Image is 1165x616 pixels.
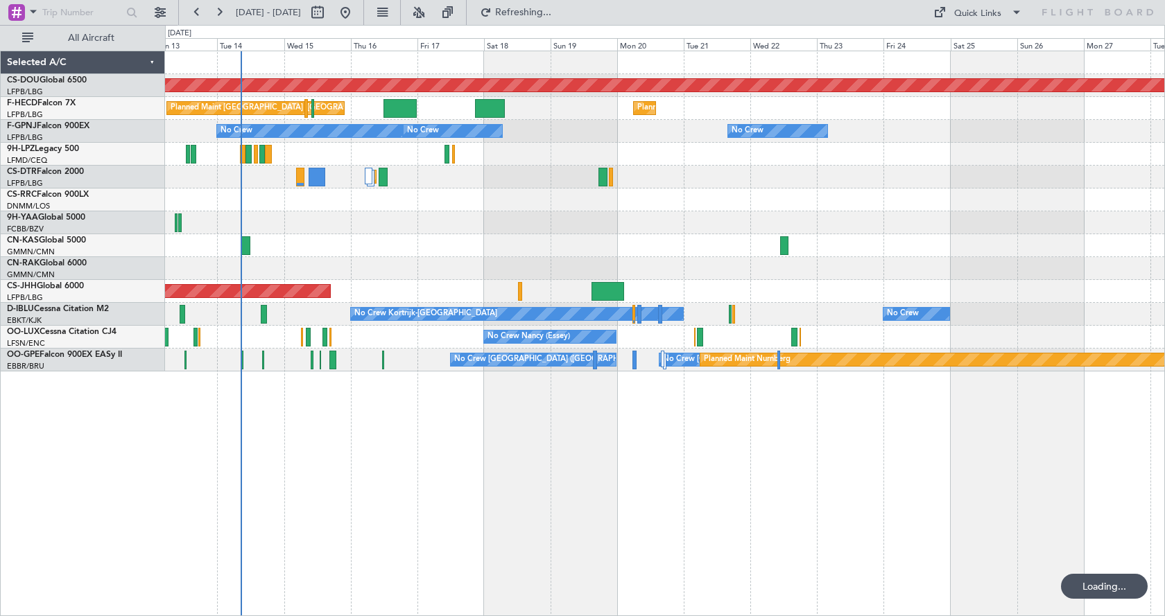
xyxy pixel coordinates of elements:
span: F-HECD [7,99,37,107]
a: CS-DTRFalcon 2000 [7,168,84,176]
a: D-IBLUCessna Citation M2 [7,305,109,313]
div: Quick Links [954,7,1001,21]
a: GMMN/CMN [7,247,55,257]
a: LFPB/LBG [7,178,43,188]
a: CN-KASGlobal 5000 [7,236,86,245]
span: 9H-YAA [7,213,38,222]
div: Mon 20 [617,38,684,51]
div: Sun 19 [551,38,617,51]
a: DNMM/LOS [7,201,50,211]
div: No Crew [887,303,919,324]
a: F-GPNJFalcon 900EX [7,122,89,130]
span: D-IBLU [7,305,34,313]
span: All Aircraft [36,33,146,43]
div: [DATE] [168,28,191,39]
button: All Aircraft [15,27,150,49]
div: Planned Maint [GEOGRAPHIC_DATA] ([GEOGRAPHIC_DATA]) [637,98,856,118]
div: No Crew [732,121,763,141]
span: CN-RAK [7,259,40,267]
div: Thu 16 [351,38,417,51]
div: Loading... [1061,574,1148,599]
div: No Crew [221,121,252,141]
a: CS-RRCFalcon 900LX [7,191,89,199]
div: No Crew [407,121,439,141]
a: LFPB/LBG [7,132,43,143]
span: CS-DOU [7,76,40,85]
a: 9H-LPZLegacy 500 [7,145,79,153]
a: CS-JHHGlobal 6000 [7,282,84,290]
span: CS-JHH [7,282,37,290]
a: LFMD/CEQ [7,155,47,166]
div: Fri 24 [883,38,950,51]
span: 9H-LPZ [7,145,35,153]
a: CS-DOUGlobal 6500 [7,76,87,85]
span: OO-LUX [7,328,40,336]
span: CN-KAS [7,236,39,245]
a: CN-RAKGlobal 6000 [7,259,87,267]
div: Tue 14 [217,38,284,51]
a: EBKT/KJK [7,315,42,326]
div: Sun 26 [1017,38,1084,51]
div: Sat 25 [951,38,1017,51]
div: Wed 15 [284,38,351,51]
span: Refreshing... [494,8,553,17]
a: FCBB/BZV [7,224,44,234]
span: F-GPNJ [7,122,37,130]
div: No Crew Kortrijk-[GEOGRAPHIC_DATA] [354,303,497,324]
a: LFPB/LBG [7,87,43,97]
div: Planned Maint Nurnberg [704,349,791,370]
div: Planned Maint [GEOGRAPHIC_DATA] ([GEOGRAPHIC_DATA]) [171,98,389,118]
input: Trip Number [42,2,122,23]
a: OO-LUXCessna Citation CJ4 [7,328,116,336]
span: CS-DTR [7,168,37,176]
span: CS-RRC [7,191,37,199]
div: No Crew Nancy (Essey) [487,326,570,347]
div: Sat 18 [484,38,551,51]
div: Mon 13 [150,38,217,51]
div: No Crew [GEOGRAPHIC_DATA] ([GEOGRAPHIC_DATA] National) [454,349,687,370]
a: 9H-YAAGlobal 5000 [7,213,85,222]
div: Tue 21 [684,38,750,51]
a: OO-GPEFalcon 900EX EASy II [7,351,122,359]
a: LFPB/LBG [7,292,43,303]
a: F-HECDFalcon 7X [7,99,76,107]
a: GMMN/CMN [7,270,55,280]
a: LFSN/ENC [7,338,45,349]
span: [DATE] - [DATE] [236,6,301,19]
div: Thu 23 [817,38,883,51]
a: LFPB/LBG [7,109,43,120]
div: Mon 27 [1084,38,1150,51]
span: OO-GPE [7,351,40,359]
button: Refreshing... [474,1,557,24]
a: EBBR/BRU [7,361,44,371]
button: Quick Links [926,1,1029,24]
div: Fri 17 [417,38,484,51]
div: Wed 22 [750,38,817,51]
